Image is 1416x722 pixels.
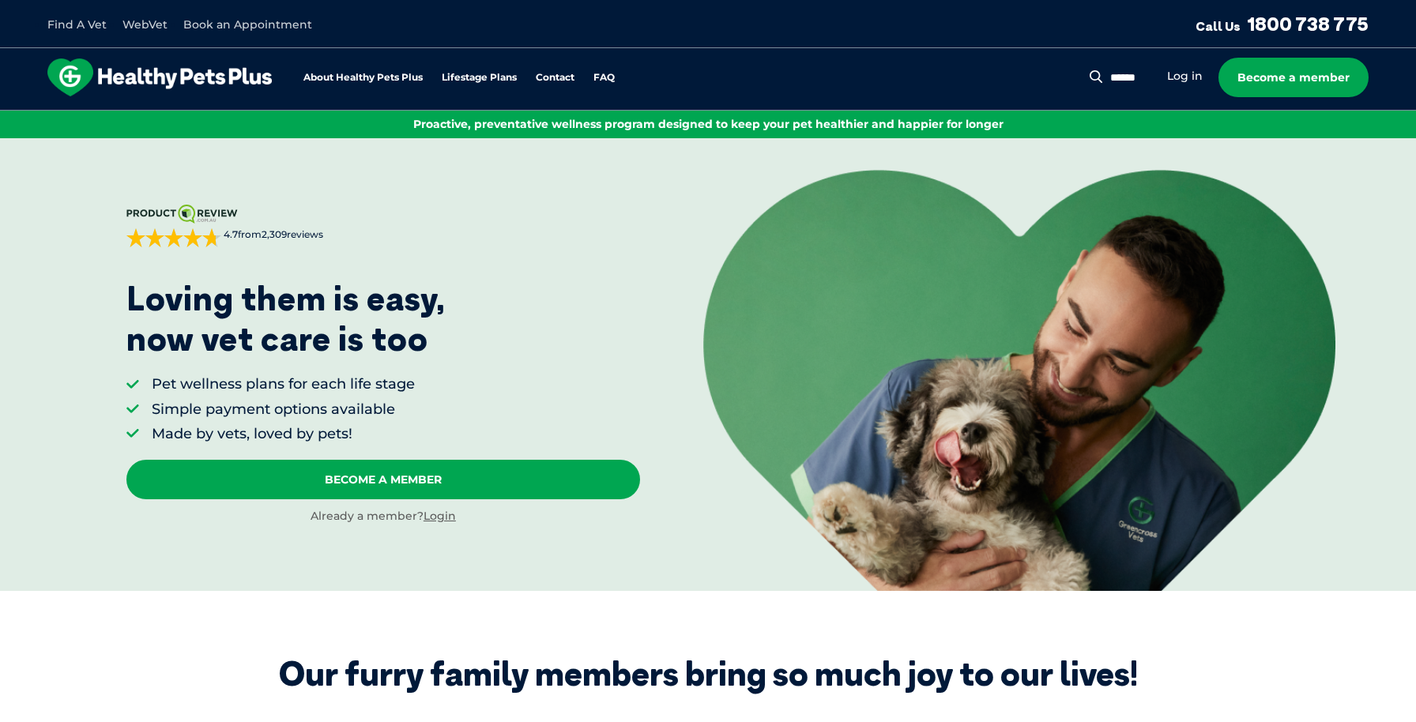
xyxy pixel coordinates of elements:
[152,400,415,419] li: Simple payment options available
[1196,18,1241,34] span: Call Us
[413,117,1004,131] span: Proactive, preventative wellness program designed to keep your pet healthier and happier for longer
[221,228,323,242] span: from
[126,279,446,359] p: Loving them is easy, now vet care is too
[152,374,415,394] li: Pet wellness plans for each life stage
[593,73,615,83] a: FAQ
[122,17,168,32] a: WebVet
[1196,12,1369,36] a: Call Us1800 738 775
[183,17,312,32] a: Book an Appointment
[536,73,574,83] a: Contact
[126,460,640,499] a: Become A Member
[279,654,1138,694] div: Our furry family members bring so much joy to our lives!
[303,73,423,83] a: About Healthy Pets Plus
[126,205,640,247] a: 4.7from2,309reviews
[1086,69,1106,85] button: Search
[152,424,415,444] li: Made by vets, loved by pets!
[126,228,221,247] div: 4.7 out of 5 stars
[424,509,456,523] a: Login
[224,228,238,240] strong: 4.7
[703,170,1335,590] img: <p>Loving them is easy, <br /> now vet care is too</p>
[126,509,640,525] div: Already a member?
[47,17,107,32] a: Find A Vet
[1167,69,1203,84] a: Log in
[442,73,517,83] a: Lifestage Plans
[47,58,272,96] img: hpp-logo
[1218,58,1369,97] a: Become a member
[262,228,323,240] span: 2,309 reviews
